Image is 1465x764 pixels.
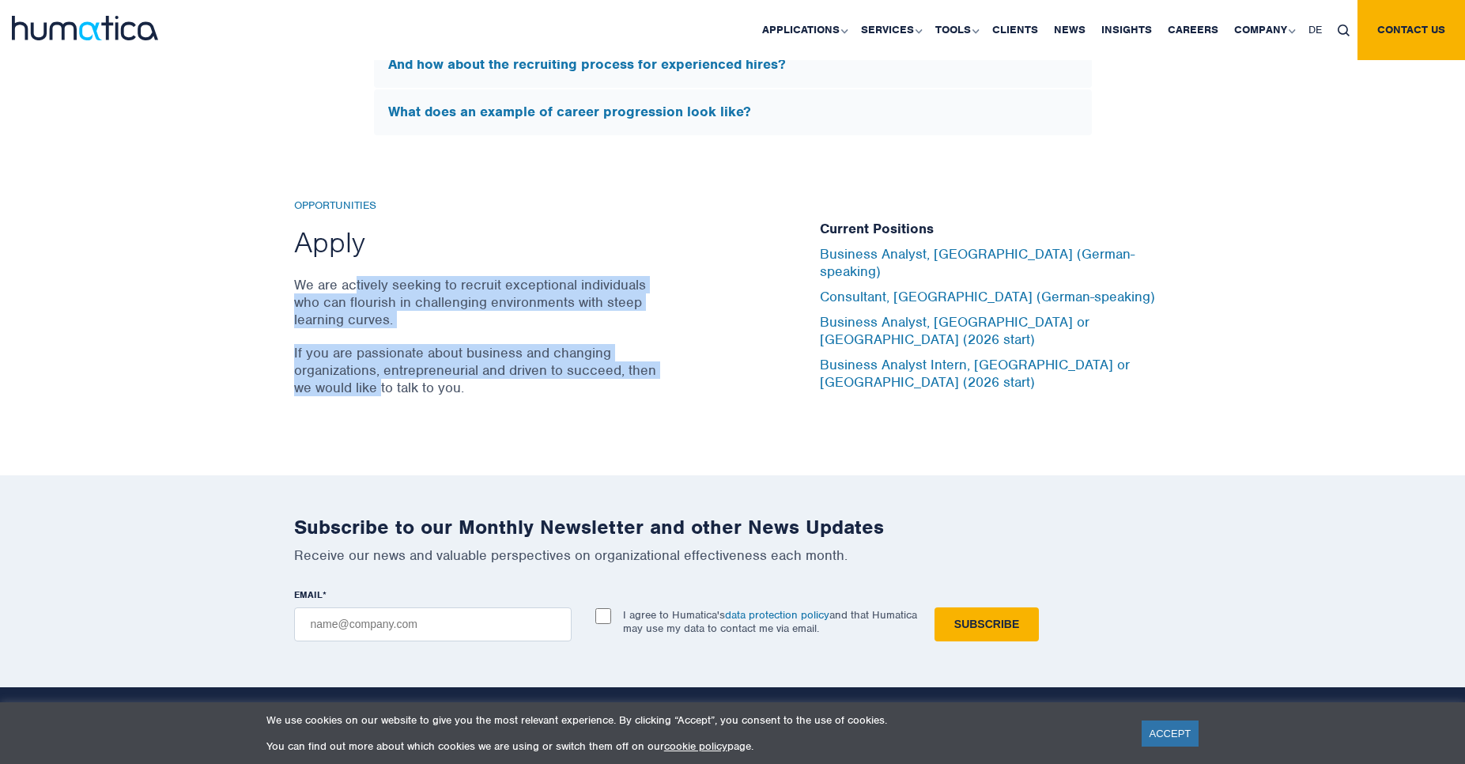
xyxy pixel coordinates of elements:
[12,16,158,40] img: logo
[294,515,1172,539] h2: Subscribe to our Monthly Newsletter and other News Updates
[664,739,727,753] a: cookie policy
[935,607,1039,641] input: Subscribe
[266,739,1122,753] p: You can find out more about which cookies we are using or switch them off on our page.
[294,588,323,601] span: EMAIL
[294,547,1172,564] p: Receive our news and valuable perspectives on organizational effectiveness each month.
[294,276,662,328] p: We are actively seeking to recruit exceptional individuals who can flourish in challenging enviro...
[294,199,662,213] h6: Opportunities
[820,356,1130,391] a: Business Analyst Intern, [GEOGRAPHIC_DATA] or [GEOGRAPHIC_DATA] (2026 start)
[595,608,611,624] input: I agree to Humatica'sdata protection policyand that Humatica may use my data to contact me via em...
[388,56,1078,74] h5: And how about the recruiting process for experienced hires?
[1338,25,1350,36] img: search_icon
[294,607,572,641] input: name@company.com
[725,608,829,622] a: data protection policy
[820,221,1172,238] h5: Current Positions
[1308,23,1322,36] span: DE
[820,313,1089,348] a: Business Analyst, [GEOGRAPHIC_DATA] or [GEOGRAPHIC_DATA] (2026 start)
[623,608,917,635] p: I agree to Humatica's and that Humatica may use my data to contact me via email.
[1142,721,1199,747] a: ACCEPT
[294,224,662,260] h2: Apply
[388,104,1078,121] h5: What does an example of career progression look like?
[820,288,1155,305] a: Consultant, [GEOGRAPHIC_DATA] (German-speaking)
[820,245,1135,280] a: Business Analyst, [GEOGRAPHIC_DATA] (German-speaking)
[266,713,1122,727] p: We use cookies on our website to give you the most relevant experience. By clicking “Accept”, you...
[294,344,662,396] p: If you are passionate about business and changing organizations, entrepreneurial and driven to su...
